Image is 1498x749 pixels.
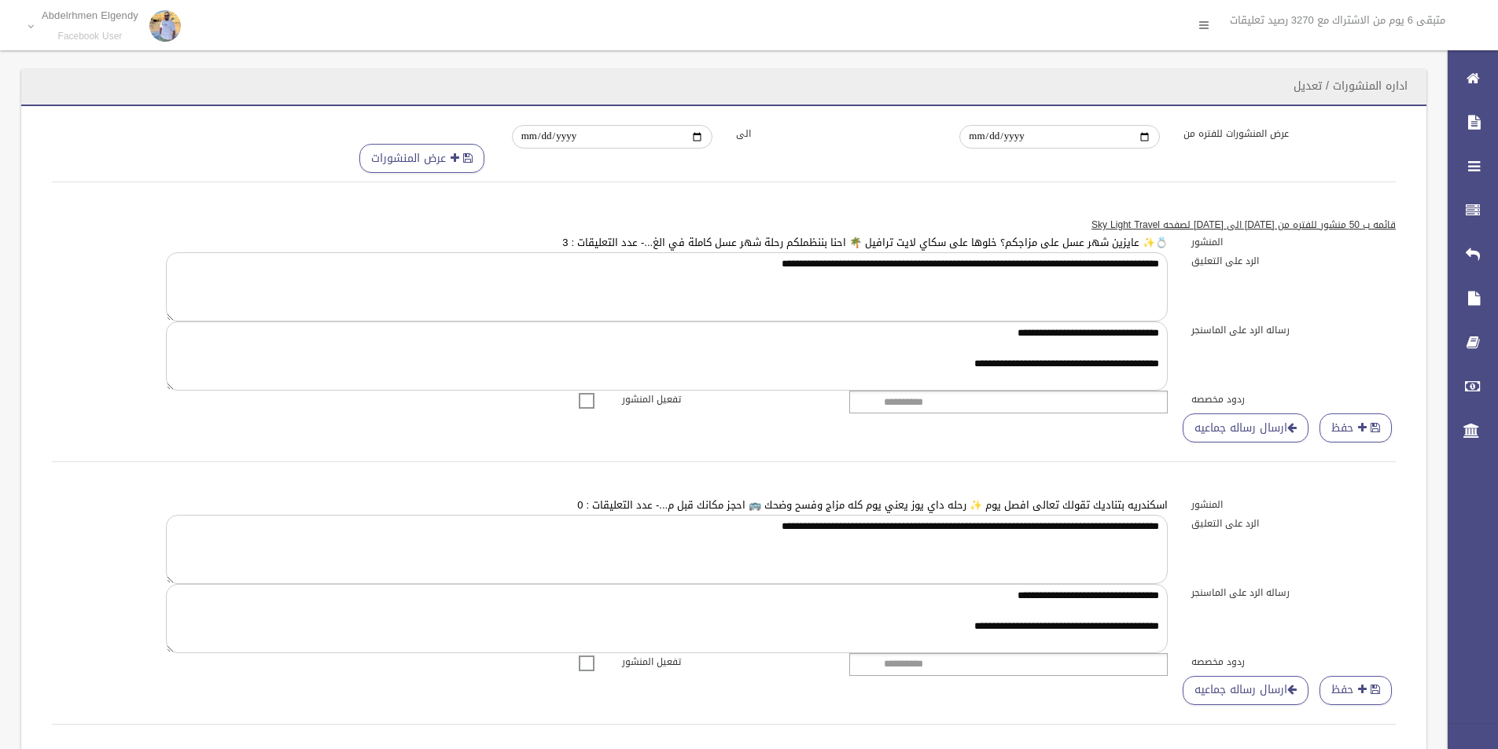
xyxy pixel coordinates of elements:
label: ردود مخصصه [1180,653,1408,670]
p: Abdelrhmen Elgendy [42,9,138,21]
label: رساله الرد على الماسنجر [1180,321,1408,339]
label: الرد على التعليق [1180,515,1408,532]
button: عرض المنشورات [359,144,484,173]
a: 💍✨ عايزين شهر عسل على مزاجكم؟ خلوها على سكاي لايت ترافيل 🌴 احنا بننظملكم رحلة شهر عسل كاملة في ال... [562,233,1168,252]
header: اداره المنشورات / تعديل [1275,71,1426,101]
label: الرد على التعليق [1180,252,1408,270]
button: حفظ [1319,676,1392,705]
u: قائمه ب 50 منشور للفتره من [DATE] الى [DATE] لصفحه Sky Light Travel [1091,216,1396,233]
label: تفعيل المنشور [610,653,838,670]
label: عرض المنشورات للفتره من [1172,125,1396,142]
label: الى [724,125,948,142]
label: رساله الرد على الماسنجر [1180,584,1408,601]
label: ردود مخصصه [1180,391,1408,408]
label: المنشور [1180,496,1408,513]
button: حفظ [1319,413,1392,442]
label: المنشور [1180,233,1408,251]
label: تفعيل المنشور [610,391,838,408]
a: اسكندريه بتناديك تقولك تعالى افصل يوم ✨ رحله داي يوز يعني يوم كله مزاج وفسح وضحك 🚌 احجز مكانك قبل... [577,495,1168,515]
a: ارسال رساله جماعيه [1183,676,1308,705]
small: Facebook User [42,31,138,42]
a: ارسال رساله جماعيه [1183,413,1308,442]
